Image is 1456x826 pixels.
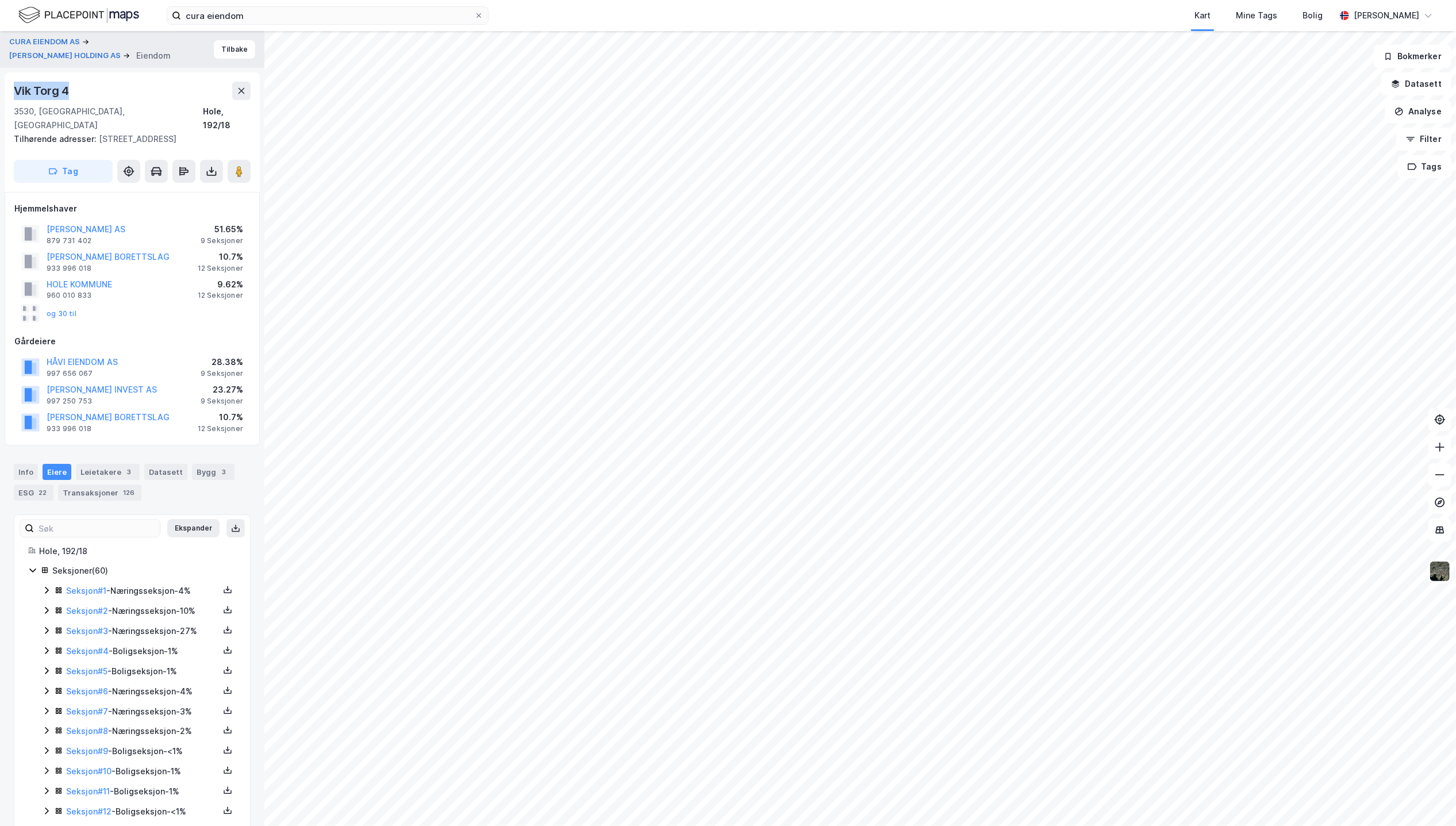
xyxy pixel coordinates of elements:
div: 10.7% [198,410,243,424]
div: 960 010 833 [47,291,91,300]
div: 126 [121,487,137,498]
input: Søk [34,520,160,537]
img: logo.f888ab2527a4732fd821a326f86c7f29.svg [18,5,139,25]
a: Seksjon#1 [66,586,106,596]
img: 9k= [1429,560,1451,582]
a: Seksjon#9 [66,746,108,756]
div: 10.7% [198,250,243,264]
div: 23.27% [201,383,243,397]
a: Seksjon#5 [66,666,107,676]
div: Info [14,464,38,480]
a: Seksjon#2 [66,606,108,616]
div: 997 250 753 [47,397,92,406]
div: 22 [36,487,49,498]
div: Chatt-widget [1399,771,1456,826]
div: Hole, 192/18 [39,544,236,558]
div: Bygg [192,464,235,480]
div: Kart [1194,9,1211,22]
div: Eiendom [136,49,171,63]
a: Seksjon#10 [66,766,112,776]
a: Seksjon#7 [66,706,108,716]
div: 3530, [GEOGRAPHIC_DATA], [GEOGRAPHIC_DATA] [14,105,203,132]
button: Bokmerker [1374,45,1451,68]
a: Seksjon#12 [66,806,112,816]
button: Filter [1396,128,1451,151]
button: Tag [14,160,113,183]
input: Søk på adresse, matrikkel, gårdeiere, leietakere eller personer [181,7,474,24]
div: - Boligseksjon - 1% [66,785,219,798]
div: Eiere [43,464,71,480]
div: - Boligseksjon - <1% [66,805,219,819]
div: Hjemmelshaver [14,202,250,216]
div: 3 [218,466,230,478]
div: 12 Seksjoner [198,264,243,273]
a: Seksjon#11 [66,786,110,796]
div: 51.65% [201,222,243,236]
div: - Næringsseksjon - 10% [66,604,219,618]
div: Gårdeiere [14,335,250,348]
div: 3 [124,466,135,478]
button: Tags [1398,155,1451,178]
div: 933 996 018 [47,424,91,433]
div: 879 731 402 [47,236,91,245]
div: 12 Seksjoner [198,291,243,300]
span: Tilhørende adresser: [14,134,99,144]
div: 9 Seksjoner [201,236,243,245]
div: 9 Seksjoner [201,369,243,378]
div: Hole, 192/18 [203,105,251,132]
div: 997 656 067 [47,369,93,378]
div: - Boligseksjon - 1% [66,764,219,778]
div: 9 Seksjoner [201,397,243,406]
div: Datasett [144,464,187,480]
button: Analyse [1385,100,1451,123]
a: Seksjon#4 [66,646,109,656]
div: - Boligseksjon - <1% [66,744,219,758]
div: - Næringsseksjon - 4% [66,685,219,698]
div: Bolig [1303,9,1323,22]
a: Seksjon#3 [66,626,108,636]
div: - Næringsseksjon - 4% [66,584,219,598]
button: Datasett [1381,72,1451,95]
div: Leietakere [76,464,140,480]
div: - Boligseksjon - 1% [66,664,219,678]
a: Seksjon#6 [66,686,108,696]
button: [PERSON_NAME] HOLDING AS [9,50,123,62]
div: - Næringsseksjon - 27% [66,624,219,638]
iframe: Chat Widget [1399,771,1456,826]
div: - Boligseksjon - 1% [66,644,219,658]
button: Ekspander [167,519,220,537]
div: 12 Seksjoner [198,424,243,433]
a: Seksjon#8 [66,726,108,736]
div: - Næringsseksjon - 3% [66,705,219,719]
div: Seksjoner ( 60 ) [52,564,236,578]
div: Transaksjoner [58,485,141,501]
div: Vik Torg 4 [14,82,71,100]
div: - Næringsseksjon - 2% [66,724,219,738]
div: 9.62% [198,278,243,291]
div: Mine Tags [1236,9,1277,22]
div: ESG [14,485,53,501]
div: [STREET_ADDRESS] [14,132,241,146]
button: CURA EIENDOM AS [9,36,82,48]
div: 933 996 018 [47,264,91,273]
button: Tilbake [214,40,255,59]
div: [PERSON_NAME] [1354,9,1419,22]
div: 28.38% [201,355,243,369]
